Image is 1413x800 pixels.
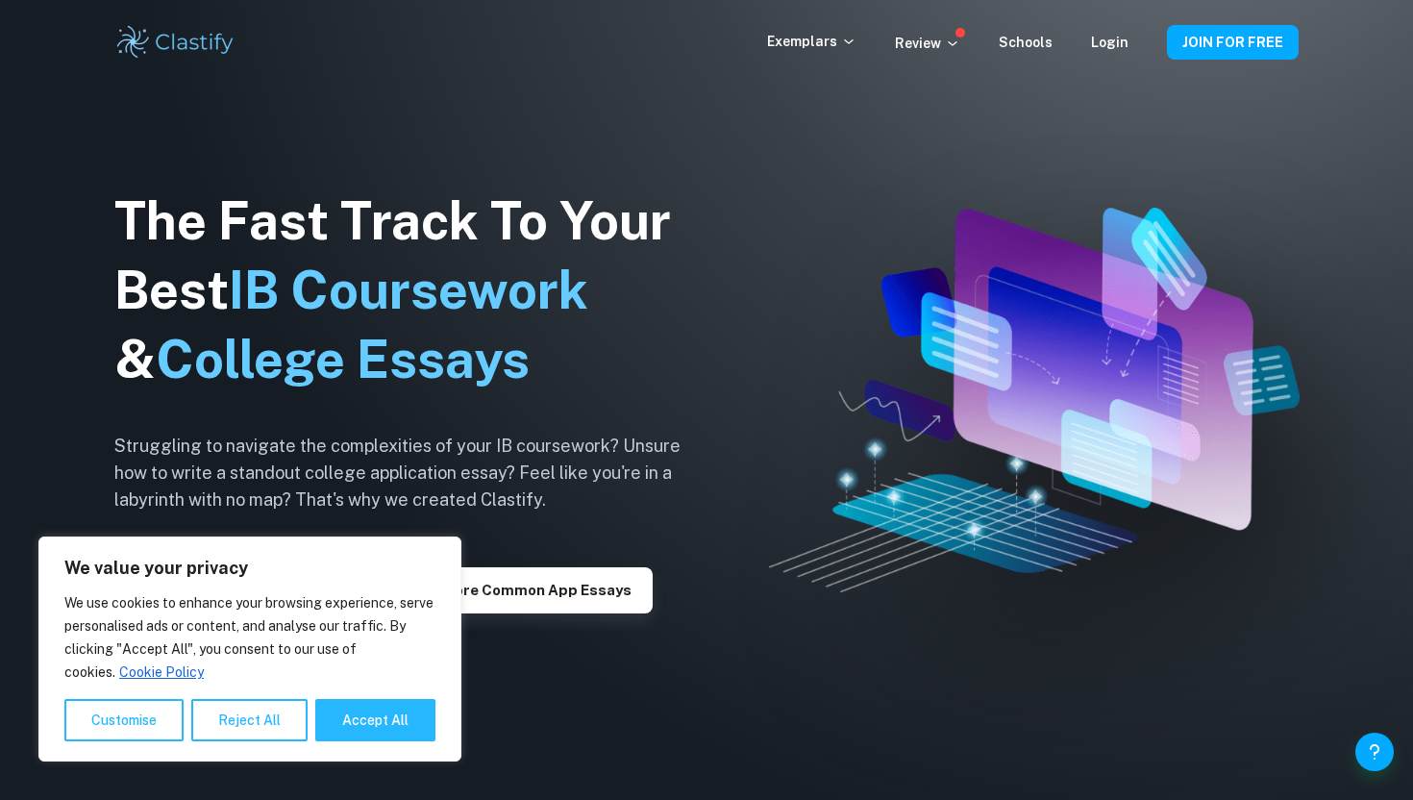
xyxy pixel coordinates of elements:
[191,699,308,741] button: Reject All
[402,580,653,598] a: Explore Common App essays
[315,699,435,741] button: Accept All
[1167,25,1299,60] button: JOIN FOR FREE
[114,433,710,513] h6: Struggling to navigate the complexities of your IB coursework? Unsure how to write a standout col...
[114,23,236,62] img: Clastify logo
[767,31,856,52] p: Exemplars
[402,567,653,613] button: Explore Common App essays
[156,329,530,389] span: College Essays
[769,208,1300,591] img: Clastify hero
[114,187,710,394] h1: The Fast Track To Your Best &
[999,35,1053,50] a: Schools
[895,33,960,54] p: Review
[229,260,588,320] span: IB Coursework
[64,591,435,684] p: We use cookies to enhance your browsing experience, serve personalised ads or content, and analys...
[1355,733,1394,771] button: Help and Feedback
[38,537,461,762] div: We value your privacy
[64,557,435,580] p: We value your privacy
[64,699,184,741] button: Customise
[1091,35,1128,50] a: Login
[118,663,205,681] a: Cookie Policy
